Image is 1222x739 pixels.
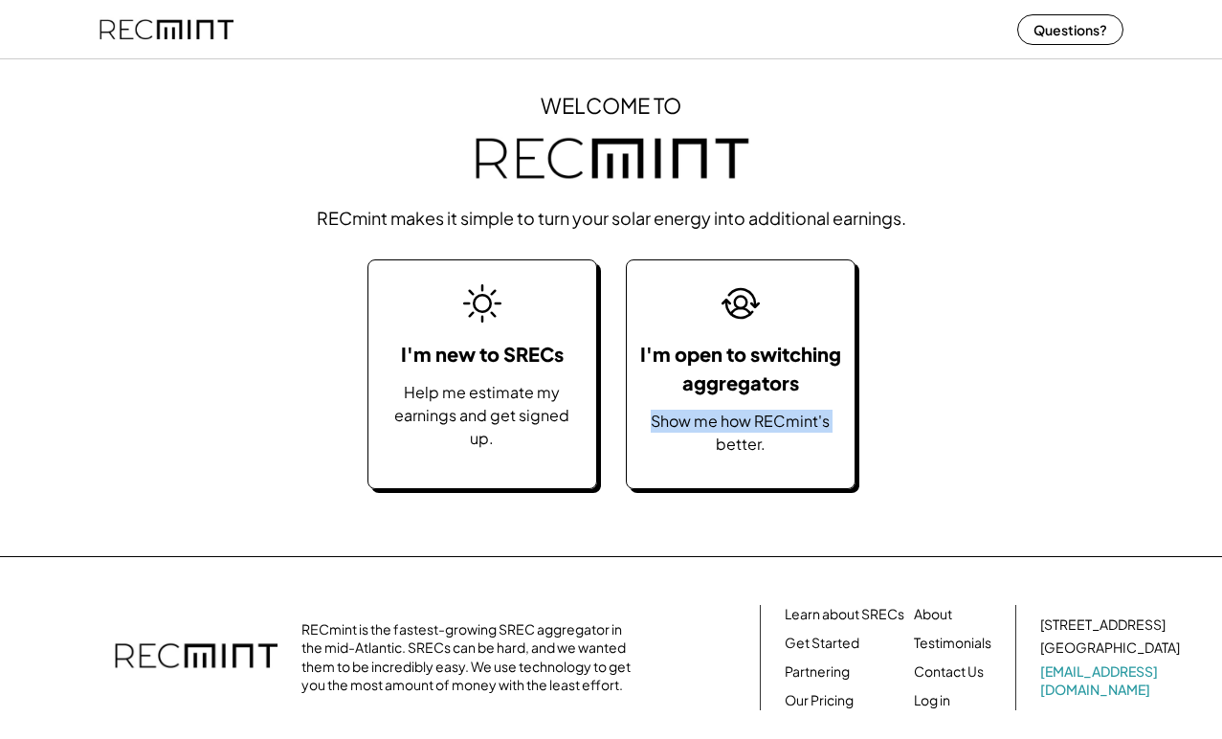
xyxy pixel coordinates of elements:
a: Learn about SRECs [785,605,904,624]
div: RECmint is the fastest-growing SREC aggregator in the mid-Atlantic. SRECs can be hard, and we wan... [301,620,641,695]
a: About [914,605,952,624]
img: recmint-logotype%403x.png [115,624,278,691]
a: Contact Us [914,662,984,682]
div: RECmint makes it simple to turn your solar energy into additional earnings. [317,205,906,231]
div: I'm new to SRECs [401,340,564,369]
div: Show me how RECmint's better. [636,410,845,456]
img: recmint-logotype.jpg [458,122,765,195]
a: Testimonials [914,634,991,653]
div: Help me estimate my earnings and get signed up. [388,381,577,450]
button: Questions? [1017,14,1123,45]
img: recmint-logotype%403x%20%281%29.jpeg [100,4,233,55]
div: [GEOGRAPHIC_DATA] [1040,638,1180,658]
div: [STREET_ADDRESS] [1040,616,1166,635]
a: Get Started [785,634,859,653]
div: I'm open to switching aggregators [636,340,845,397]
a: Partnering [785,662,850,682]
h1: WELCOME TO [516,90,707,122]
a: Our Pricing [785,691,854,710]
a: [EMAIL_ADDRESS][DOMAIN_NAME] [1040,662,1184,700]
a: Log in [914,691,950,710]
